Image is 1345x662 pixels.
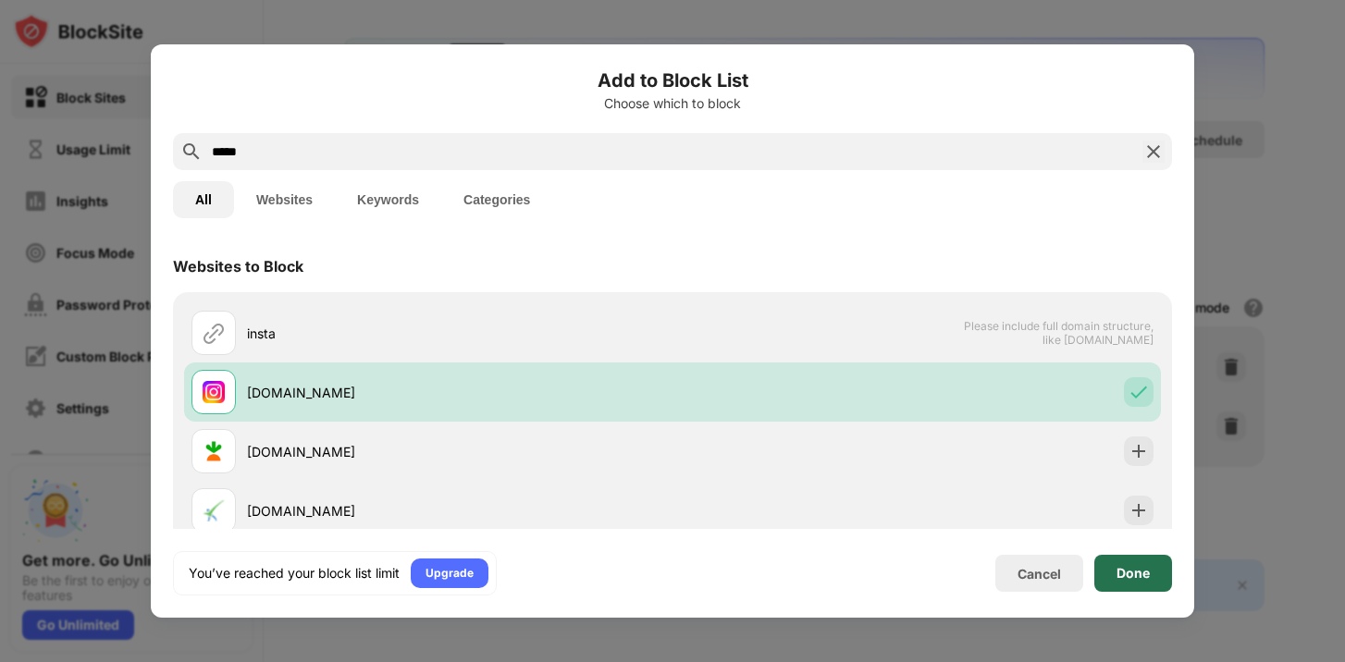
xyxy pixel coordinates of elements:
[203,499,225,521] img: favicons
[247,501,672,521] div: [DOMAIN_NAME]
[173,181,234,218] button: All
[963,319,1154,347] span: Please include full domain structure, like [DOMAIN_NAME]
[1018,566,1061,582] div: Cancel
[234,181,335,218] button: Websites
[203,381,225,403] img: favicons
[203,440,225,462] img: favicons
[1117,566,1150,581] div: Done
[173,257,303,276] div: Websites to Block
[203,322,225,344] img: url.svg
[247,324,672,343] div: insta
[180,141,203,163] img: search.svg
[1142,141,1165,163] img: search-close
[173,96,1172,111] div: Choose which to block
[173,67,1172,94] h6: Add to Block List
[335,181,441,218] button: Keywords
[247,383,672,402] div: [DOMAIN_NAME]
[426,564,474,582] div: Upgrade
[247,442,672,461] div: [DOMAIN_NAME]
[189,564,400,582] div: You’ve reached your block list limit
[441,181,552,218] button: Categories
